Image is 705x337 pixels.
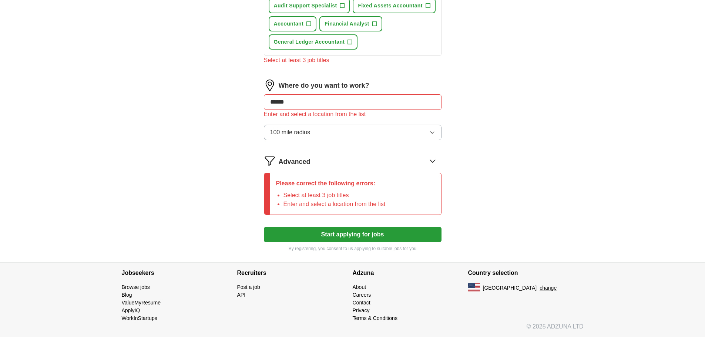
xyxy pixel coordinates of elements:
[283,191,386,200] li: Select at least 3 job titles
[540,284,557,292] button: change
[269,16,317,31] button: Accountant
[353,292,371,298] a: Careers
[122,307,140,313] a: ApplyIQ
[325,20,369,28] span: Financial Analyst
[264,56,442,65] div: Select at least 3 job titles
[274,38,345,46] span: General Ledger Accountant
[264,155,276,167] img: filter
[276,179,386,188] p: Please correct the following errors:
[483,284,537,292] span: [GEOGRAPHIC_DATA]
[122,300,161,306] a: ValueMyResume
[279,157,310,167] span: Advanced
[283,200,386,209] li: Enter and select a location from the list
[274,20,304,28] span: Accountant
[264,110,442,119] div: Enter and select a location from the list
[468,263,584,283] h4: Country selection
[264,245,442,252] p: By registering, you consent to us applying to suitable jobs for you
[353,300,370,306] a: Contact
[116,322,590,337] div: © 2025 ADZUNA LTD
[264,227,442,242] button: Start applying for jobs
[269,34,358,50] button: General Ledger Accountant
[279,81,369,91] label: Where do you want to work?
[237,284,260,290] a: Post a job
[319,16,382,31] button: Financial Analyst
[353,307,370,313] a: Privacy
[274,2,337,10] span: Audit Support Specialist
[264,80,276,91] img: location.png
[122,315,157,321] a: WorkInStartups
[264,125,442,140] button: 100 mile radius
[237,292,246,298] a: API
[270,128,310,137] span: 100 mile radius
[353,315,397,321] a: Terms & Conditions
[122,292,132,298] a: Blog
[358,2,422,10] span: Fixed Assets Accountant
[353,284,366,290] a: About
[122,284,150,290] a: Browse jobs
[468,283,480,292] img: US flag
